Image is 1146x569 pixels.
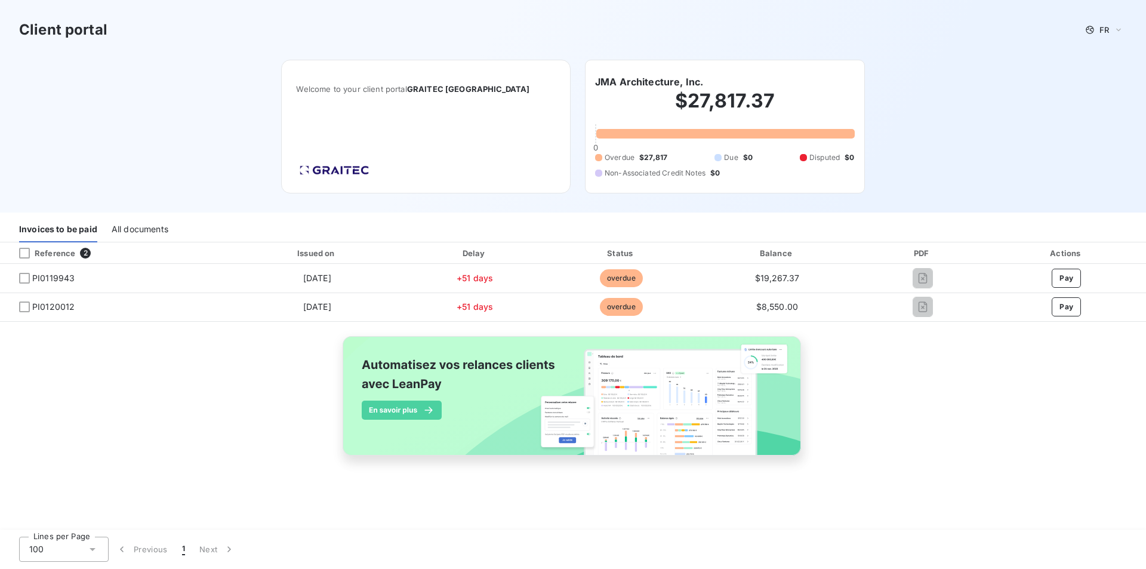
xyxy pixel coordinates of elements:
[809,152,840,163] span: Disputed
[175,537,192,562] button: 1
[600,269,643,287] span: overdue
[605,152,634,163] span: Overdue
[303,273,331,283] span: [DATE]
[182,543,185,555] span: 1
[743,152,753,163] span: $0
[1052,297,1081,316] button: Pay
[698,247,856,259] div: Balance
[192,537,242,562] button: Next
[332,329,814,476] img: banner
[549,247,694,259] div: Status
[233,247,401,259] div: Issued on
[112,217,168,242] div: All documents
[990,247,1144,259] div: Actions
[19,19,107,41] h3: Client portal
[296,162,372,179] img: Company logo
[32,301,75,313] span: PI0120012
[845,152,854,163] span: $0
[724,152,738,163] span: Due
[29,543,44,555] span: 100
[296,84,556,94] span: Welcome to your client portal
[861,247,985,259] div: PDF
[600,298,643,316] span: overdue
[756,302,798,312] span: $8,550.00
[710,168,720,179] span: $0
[605,168,706,179] span: Non-Associated Credit Notes
[406,247,544,259] div: Delay
[407,84,530,94] span: GRAITEC [GEOGRAPHIC_DATA]
[1052,269,1081,288] button: Pay
[1099,25,1109,35] span: FR
[10,248,75,259] div: Reference
[80,248,91,259] span: 2
[109,537,175,562] button: Previous
[593,143,598,152] span: 0
[639,152,667,163] span: $27,817
[595,89,855,125] h2: $27,817.37
[19,217,97,242] div: Invoices to be paid
[595,75,703,89] h6: JMA Architecture, Inc.
[303,302,331,312] span: [DATE]
[457,302,493,312] span: +51 days
[32,272,75,284] span: PI0119943
[755,273,800,283] span: $19,267.37
[457,273,493,283] span: +51 days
